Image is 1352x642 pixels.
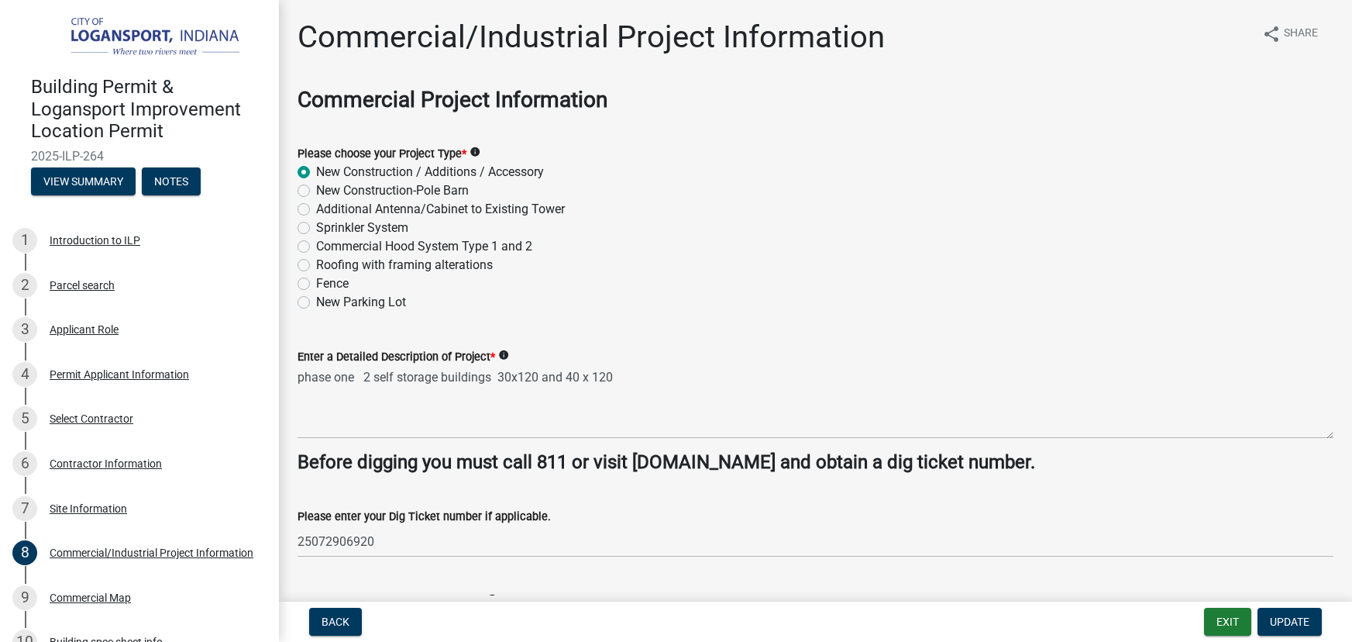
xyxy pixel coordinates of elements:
[316,163,544,181] label: New Construction / Additions / Accessory
[142,167,201,195] button: Notes
[31,149,248,164] span: 2025-ILP-264
[298,87,607,112] strong: Commercial Project Information
[31,76,267,143] h4: Building Permit & Logansport Improvement Location Permit
[316,181,469,200] label: New Construction-Pole Barn
[12,362,37,387] div: 4
[31,16,254,60] img: City of Logansport, Indiana
[12,540,37,565] div: 8
[316,237,532,256] label: Commercial Hood System Type 1 and 2
[322,616,349,628] span: Back
[12,228,37,253] div: 1
[470,147,480,157] i: info
[298,352,495,363] label: Enter a Detailed Description of Project
[1250,19,1330,49] button: shareShare
[12,496,37,521] div: 7
[50,413,133,424] div: Select Contractor
[1204,608,1251,636] button: Exit
[50,592,131,603] div: Commercial Map
[50,235,140,246] div: Introduction to ILP
[316,293,406,312] label: New Parking Lot
[31,176,136,188] wm-modal-confirm: Summary
[12,451,37,476] div: 6
[12,317,37,342] div: 3
[142,176,201,188] wm-modal-confirm: Notes
[12,585,37,610] div: 9
[12,406,37,431] div: 5
[298,19,885,56] h1: Commercial/Industrial Project Information
[309,608,362,636] button: Back
[50,503,127,514] div: Site Information
[50,547,253,558] div: Commercial/Industrial Project Information
[316,200,565,219] label: Additional Antenna/Cabinet to Existing Tower
[316,256,493,274] label: Roofing with framing alterations
[487,594,497,605] i: info
[1257,608,1322,636] button: Update
[298,451,1035,473] strong: Before digging you must call 811 or visit [DOMAIN_NAME] and obtain a dig ticket number.
[50,324,119,335] div: Applicant Role
[1270,616,1309,628] span: Update
[31,167,136,195] button: View Summary
[1262,25,1281,43] i: share
[50,458,162,469] div: Contractor Information
[50,280,115,291] div: Parcel search
[12,273,37,298] div: 2
[498,350,509,361] i: info
[316,274,349,293] label: Fence
[316,219,408,237] label: Sprinkler System
[298,149,466,160] label: Please choose your Project Type
[50,369,189,380] div: Permit Applicant Information
[1284,25,1318,43] span: Share
[298,512,551,523] label: Please enter your Dig Ticket number if applicable.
